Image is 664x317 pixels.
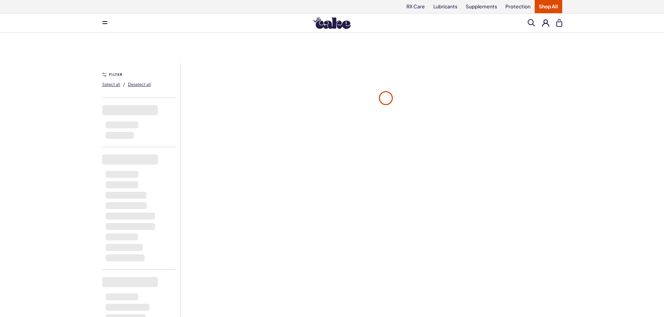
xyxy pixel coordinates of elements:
[313,17,351,29] img: Hello Cake
[102,79,120,90] button: Select all
[128,79,151,90] button: Deselect all
[128,82,151,87] span: Deselect all
[102,82,120,87] span: Select all
[123,81,125,87] span: /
